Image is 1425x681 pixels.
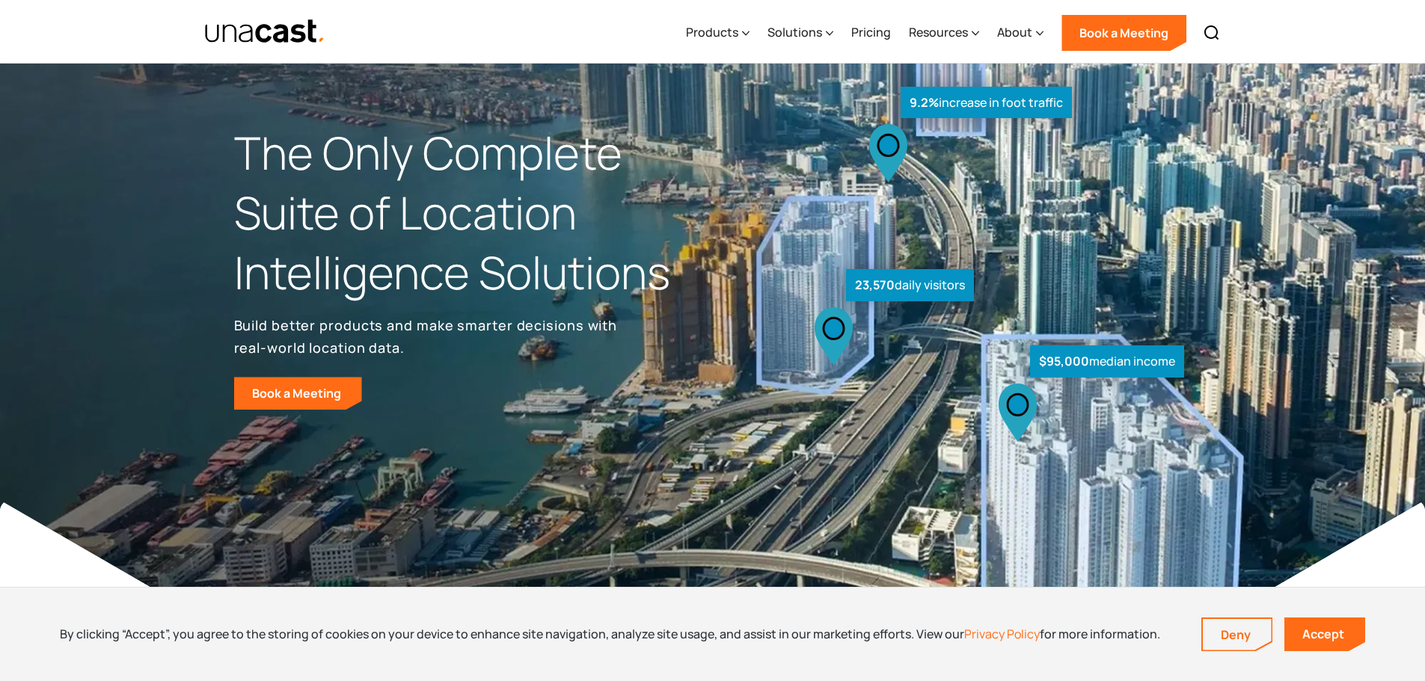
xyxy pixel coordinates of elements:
div: median income [1030,345,1184,378]
a: Pricing [851,2,891,64]
strong: 23,570 [855,277,895,293]
a: Deny [1203,619,1272,650]
img: Search icon [1203,24,1221,42]
div: Solutions [767,2,833,64]
h1: The Only Complete Suite of Location Intelligence Solutions [234,123,713,302]
a: Book a Meeting [234,377,362,410]
strong: 9.2% [910,94,939,111]
div: Products [686,2,750,64]
p: Build better products and make smarter decisions with real-world location data. [234,314,623,359]
div: daily visitors [846,269,974,301]
div: Solutions [767,23,822,41]
a: Privacy Policy [964,626,1040,642]
div: About [997,23,1032,41]
div: Resources [909,23,968,41]
div: Products [686,23,738,41]
a: Book a Meeting [1061,15,1186,51]
div: About [997,2,1044,64]
div: By clicking “Accept”, you agree to the storing of cookies on your device to enhance site navigati... [60,626,1160,642]
a: Accept [1284,617,1365,651]
strong: $95,000 [1039,353,1089,369]
a: home [204,19,326,45]
img: Unacast text logo [204,19,326,45]
div: Resources [909,2,979,64]
div: increase in foot traffic [901,87,1072,119]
